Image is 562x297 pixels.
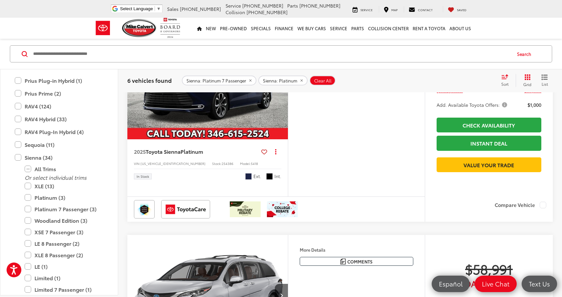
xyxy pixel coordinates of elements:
[437,136,541,150] a: Instant Deal
[182,76,256,85] button: remove Sienna: Platinum%207%20Passenger
[162,201,209,217] img: ToyotaCare Mike Calvert Toyota Houston TX
[516,74,536,87] button: Grid View
[310,76,335,85] button: Clear All
[411,18,447,39] a: Rent a Toyota
[328,18,349,39] a: Service
[495,202,546,208] label: Compare Vehicle
[181,148,203,155] span: Platinum
[247,9,288,15] span: [PHONE_NUMBER]
[522,276,557,292] a: Text Us
[242,2,283,9] span: [PHONE_NUMBER]
[134,161,140,166] span: VIN:
[218,18,249,39] a: Pre-Owned
[134,148,146,155] span: 2025
[15,75,103,86] label: Prius Plug-in Hybrid (1)
[226,2,241,9] span: Service
[300,257,413,266] button: Comments
[287,2,298,9] span: Parts
[270,146,281,157] button: Actions
[391,8,398,12] span: Map
[479,280,513,288] span: Live Chat
[15,101,103,112] label: RAV4 (124)
[25,272,103,284] label: Limited (1)
[258,76,308,85] button: remove Sienna: Platinum
[349,18,366,39] a: Parts
[263,78,297,83] span: Sienna: Platinum
[226,9,245,15] span: Collision
[32,46,511,62] input: Search by Make, Model, or Keyword
[299,2,340,9] span: [PHONE_NUMBER]
[536,74,553,87] button: List View
[25,226,103,238] label: XSE 7 Passenger (3)
[180,6,221,12] span: [PHONE_NUMBER]
[511,46,541,62] button: Search
[379,6,402,12] a: Map
[498,74,516,87] button: Select sort value
[15,152,103,163] label: Sienna (34)
[245,173,252,180] span: Blueprint
[447,18,473,39] a: About Us
[195,18,204,39] a: Home
[266,173,273,180] span: Black Leather-Trimmed
[204,18,218,39] a: New
[212,161,222,166] span: Stock:
[25,163,103,175] label: All Trims
[122,19,157,37] img: Mike Calvert Toyota
[25,180,103,192] label: XLE (13)
[15,88,103,99] label: Prius Prime (2)
[475,276,517,292] a: Live Chat
[249,18,273,39] a: Specials
[135,201,153,217] img: Toyota Safety Sense Mike Calvert Toyota Houston TX
[340,259,346,264] img: Comments
[253,173,261,179] span: Ext.
[457,8,466,12] span: Saved
[526,280,553,288] span: Text Us
[274,173,281,179] span: Int.
[432,276,470,292] a: Español
[501,81,508,87] span: Sort
[523,81,531,87] span: Grid
[314,78,332,83] span: Clear All
[251,161,258,166] span: 5418
[295,18,328,39] a: WE BUY CARS
[437,261,541,277] span: $58,991
[25,261,103,272] label: LE (1)
[186,78,246,83] span: Sienna: Platinum 7 Passenger
[240,161,251,166] span: Model:
[167,6,179,12] span: Sales
[222,161,233,166] span: 254386
[25,173,87,181] i: Or select individual trims
[127,76,172,84] span: 6 vehicles found
[15,126,103,138] label: RAV4 Plug-In Hybrid (4)
[360,8,373,12] span: Service
[275,149,276,154] span: dropdown dots
[120,6,153,11] span: Select Language
[404,6,438,12] a: Contact
[437,157,541,172] a: Value Your Trade
[25,249,103,261] label: XLE 8 Passenger (2)
[347,259,373,265] span: Comments
[418,8,433,12] span: Contact
[15,139,103,150] label: Sequoia (11)
[528,102,541,108] span: $1,000
[25,284,103,295] label: Limited 7 Passenger (1)
[91,17,115,39] img: Toyota
[140,161,205,166] span: [US_VEHICLE_IDENTIFICATION_NUMBER]
[25,215,103,226] label: Woodland Edition (3)
[137,175,149,178] span: In Stock
[437,102,508,108] span: Add. Available Toyota Offers:
[230,201,261,217] img: /static/brand-toyota/National_Assets/toyota-military-rebate.jpeg?height=48
[437,102,509,108] button: Add. Available Toyota Offers:
[437,118,541,132] a: Check Availability
[157,6,161,11] span: ▼
[134,148,259,155] a: 2025Toyota SiennaPlatinum
[25,203,103,215] label: Platinum 7 Passenger (3)
[25,238,103,249] label: LE 8 Passenger (2)
[146,148,181,155] span: Toyota Sienna
[25,192,103,203] label: Platinum (3)
[436,280,466,288] span: Español
[273,18,295,39] a: Finance
[267,201,298,217] img: /static/brand-toyota/National_Assets/toyota-college-grad.jpeg?height=48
